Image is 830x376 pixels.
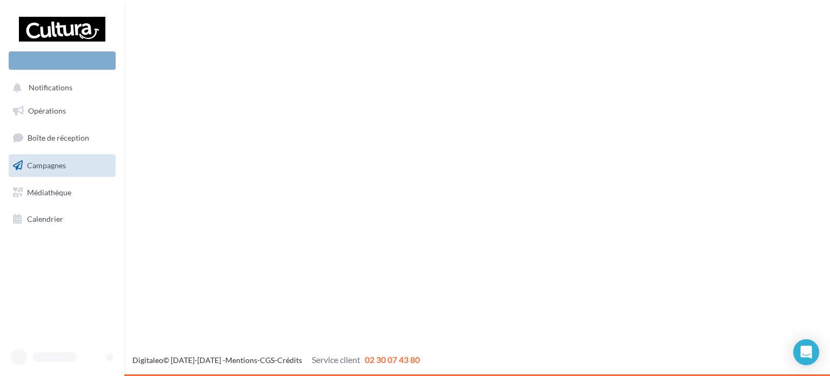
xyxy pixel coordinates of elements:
div: Open Intercom Messenger [793,339,819,365]
span: Médiathèque [27,187,71,196]
a: Calendrier [6,208,118,230]
a: Digitaleo [132,355,163,365]
span: © [DATE]-[DATE] - - - [132,355,420,365]
a: Crédits [277,355,302,365]
span: Service client [312,354,360,365]
span: Opérations [28,106,66,115]
span: 02 30 07 43 80 [365,354,420,365]
a: Mentions [225,355,257,365]
span: Notifications [29,83,72,93]
a: Médiathèque [6,181,118,204]
span: Boîte de réception [28,133,89,142]
span: Campagnes [27,161,66,170]
a: Boîte de réception [6,126,118,149]
div: Nouvelle campagne [9,51,116,70]
a: Opérations [6,100,118,122]
span: Calendrier [27,214,63,223]
a: CGS [260,355,275,365]
a: Campagnes [6,154,118,177]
